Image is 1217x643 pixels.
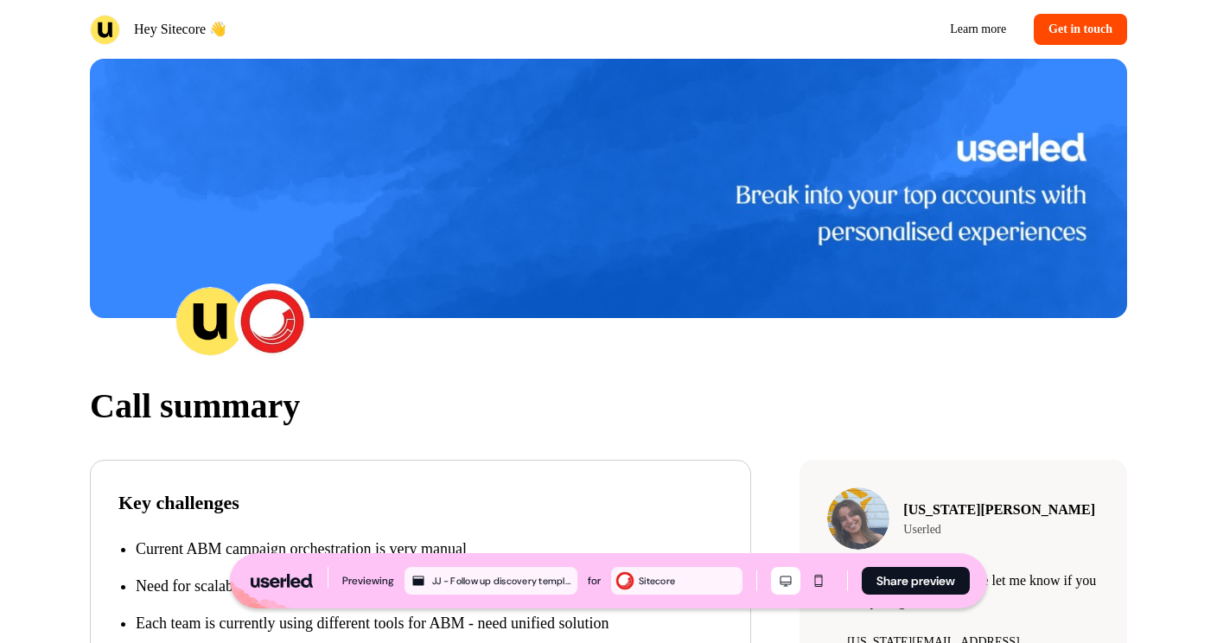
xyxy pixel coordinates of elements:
[432,573,574,589] div: JJ - Follow up discovery template 2025 Copy
[588,572,601,589] div: for
[771,567,800,595] button: Desktop mode
[639,573,739,589] div: Sitecore
[804,567,833,595] button: Mobile mode
[862,567,970,595] button: Share preview
[136,575,723,598] p: Need for scalable 1:1 personalization
[136,538,723,561] p: Current ABM campaign orchestration is very manual
[90,380,1127,432] p: Call summary
[936,14,1020,45] a: Learn more
[903,520,1095,538] p: Userled
[134,19,226,40] p: Hey Sitecore 👋
[1034,14,1127,45] a: Get in touch
[903,500,1095,520] p: [US_STATE][PERSON_NAME]
[342,572,394,589] div: Previewing
[118,488,723,517] p: Key challenges
[136,612,723,635] p: Each team is currently using different tools for ABM - need unified solution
